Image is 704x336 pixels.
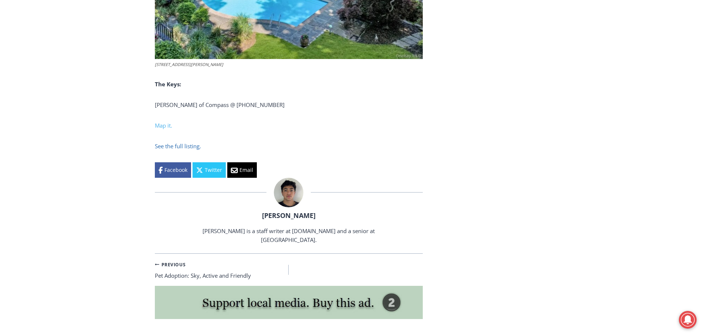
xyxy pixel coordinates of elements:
span: [PERSON_NAME] of Compass @ [PHONE_NUMBER] [155,101,285,108]
a: Email [227,162,257,178]
a: [PERSON_NAME] [262,211,316,220]
div: 6 [77,70,81,77]
p: [PERSON_NAME] is a staff writer at [DOMAIN_NAME] and a senior at [GEOGRAPHIC_DATA]. [195,226,382,244]
a: Twitter [193,162,226,178]
span: Intern @ [DOMAIN_NAME] [193,73,343,90]
img: Patel, Devan - bio cropped 200x200 [274,178,303,207]
a: See the full listing. [155,142,201,150]
small: Previous [155,261,186,268]
div: "The first chef I interviewed talked about coming to [GEOGRAPHIC_DATA] from [GEOGRAPHIC_DATA] in ... [187,0,349,72]
div: Two by Two Animal Haven & The Nature Company: The Wild World of Animals [77,21,103,68]
img: support local media, buy this ad [155,286,423,319]
b: The Keys: [155,80,181,88]
a: Map it. [155,122,172,129]
div: / [82,70,84,77]
a: PreviousPet Adoption: Sky, Active and Friendly [155,260,289,280]
a: Facebook [155,162,191,178]
nav: Posts [155,260,423,280]
a: Intern @ [DOMAIN_NAME] [178,72,358,92]
h4: [PERSON_NAME] Read Sanctuary Fall Fest: [DATE] [6,74,95,91]
div: 6 [86,70,89,77]
figcaption: [STREET_ADDRESS][PERSON_NAME] [155,61,423,68]
a: [PERSON_NAME] Read Sanctuary Fall Fest: [DATE] [0,73,107,92]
